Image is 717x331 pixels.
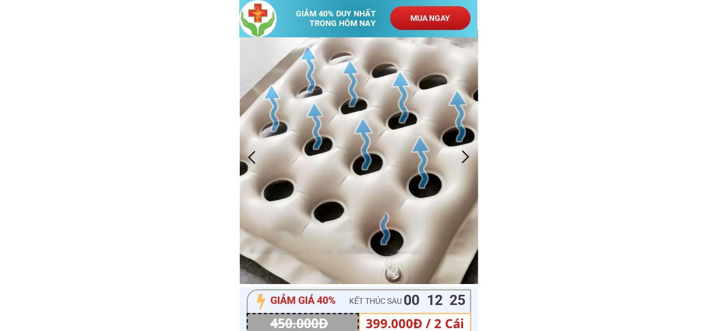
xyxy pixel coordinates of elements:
[349,295,425,307] h3: KẾT THÚC SAU
[270,293,349,309] h3: GIẢM GIÁ 40%
[296,9,386,28] h3: GIẢM 40% DUY NHẤT TRONG HÔM NAY
[390,6,470,30] p: MUA NGAY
